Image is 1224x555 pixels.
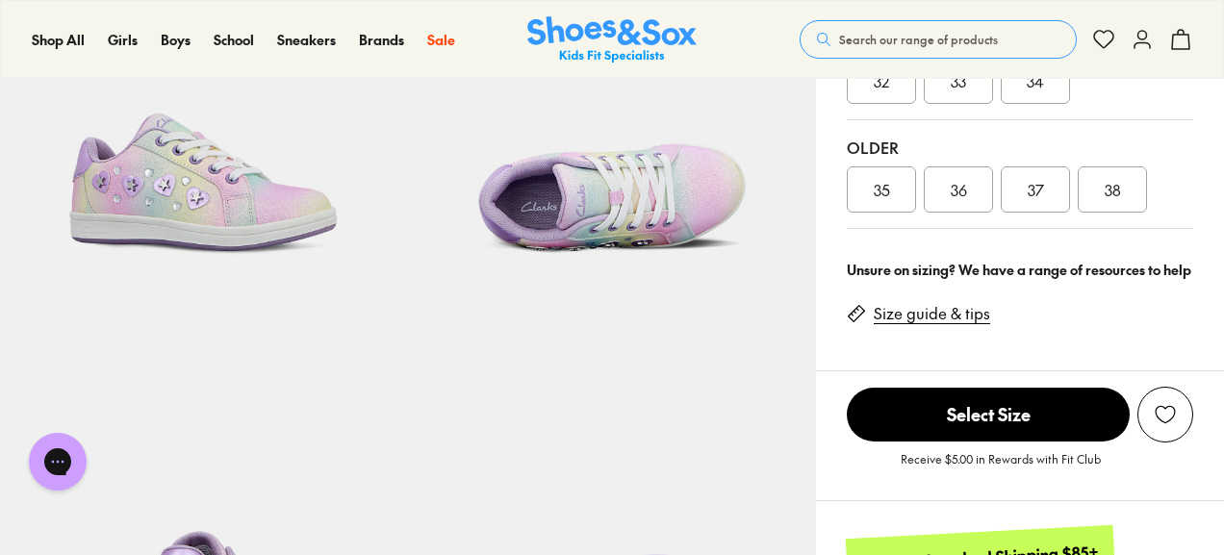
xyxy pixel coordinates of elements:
p: Receive $5.00 in Rewards with Fit Club [901,450,1101,485]
a: Brands [359,30,404,50]
span: Girls [108,30,138,49]
a: Size guide & tips [874,303,990,324]
span: Shop All [32,30,85,49]
button: Search our range of products [800,20,1077,59]
span: Sneakers [277,30,336,49]
span: 32 [874,69,889,92]
span: Brands [359,30,404,49]
span: 38 [1105,178,1121,201]
span: 35 [874,178,890,201]
a: Boys [161,30,191,50]
a: Shop All [32,30,85,50]
a: Sneakers [277,30,336,50]
iframe: Gorgias live chat messenger [19,426,96,497]
span: 34 [1027,69,1044,92]
a: School [214,30,254,50]
button: Select Size [847,387,1130,442]
div: Unsure on sizing? We have a range of resources to help [847,260,1193,280]
span: School [214,30,254,49]
span: Boys [161,30,191,49]
button: Add to Wishlist [1137,387,1193,442]
span: 36 [951,178,967,201]
span: 33 [951,69,966,92]
span: Select Size [847,388,1130,441]
span: Sale [427,30,455,49]
a: Shoes & Sox [527,16,697,63]
div: Older [847,136,1193,159]
span: Search our range of products [839,31,998,48]
a: Girls [108,30,138,50]
img: SNS_Logo_Responsive.svg [527,16,697,63]
span: 37 [1028,178,1044,201]
a: Sale [427,30,455,50]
